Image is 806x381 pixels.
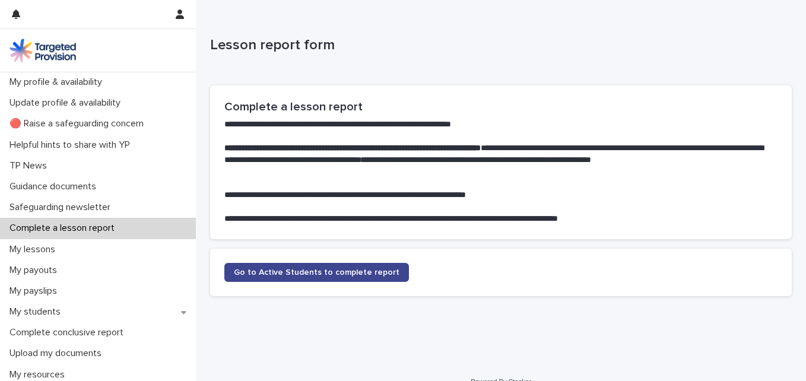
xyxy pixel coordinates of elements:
p: My resources [5,369,74,380]
p: Guidance documents [5,181,106,192]
p: My payslips [5,285,66,297]
p: My students [5,306,70,317]
a: Go to Active Students to complete report [224,263,409,282]
p: My lessons [5,244,65,255]
p: Helpful hints to share with YP [5,139,139,151]
img: M5nRWzHhSzIhMunXDL62 [9,39,76,62]
p: Upload my documents [5,348,111,359]
p: Complete conclusive report [5,327,133,338]
p: Update profile & availability [5,97,130,109]
p: TP News [5,160,56,172]
p: My payouts [5,265,66,276]
p: Complete a lesson report [5,223,124,234]
p: Lesson report form [210,37,787,54]
p: My profile & availability [5,77,112,88]
span: Go to Active Students to complete report [234,268,399,277]
p: 🔴 Raise a safeguarding concern [5,118,153,129]
h2: Complete a lesson report [224,100,778,114]
p: Safeguarding newsletter [5,202,120,213]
